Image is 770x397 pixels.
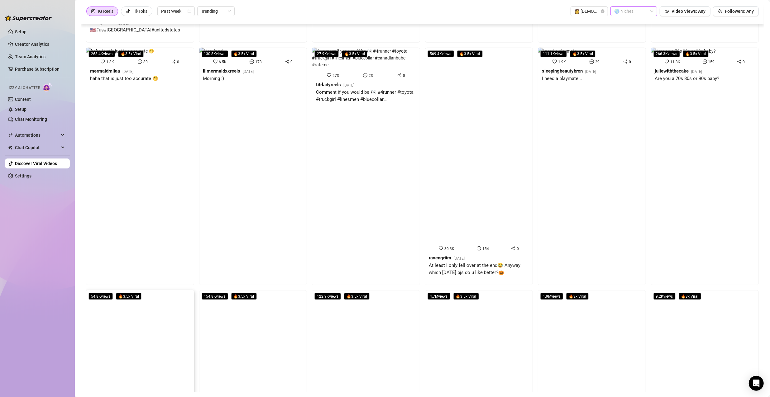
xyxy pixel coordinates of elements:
span: Video Views: Any [672,9,705,14]
div: 🇺🇸#us#[GEOGRAPHIC_DATA]#unitedstates [90,26,180,34]
a: Purchase Subscription [15,64,65,74]
strong: ravengriim [429,255,452,261]
a: Setup [15,107,26,112]
span: [DATE] [454,256,465,261]
span: 266.3K views [653,50,680,57]
span: 154 [482,247,489,251]
span: Automations [15,130,59,140]
span: heart [665,59,669,64]
span: 0 [290,60,293,64]
span: 122.9K views [314,293,341,300]
span: 9.2K views [653,293,676,300]
span: Izzy AI Chatter [9,85,40,91]
div: Are you a 70s 80s or 90s baby? [655,75,720,83]
span: 🔥 3.5 x Viral [231,293,257,300]
span: 23 [369,73,373,78]
span: [DATE] [691,69,702,74]
span: 27.9K views [314,50,339,57]
span: 🔥 3.5 x Viral [231,50,257,57]
span: 0 [743,60,745,64]
strong: lovelymicax [90,20,115,26]
span: heart [439,246,443,251]
span: message [250,59,254,64]
button: Followers: Any [713,6,759,16]
span: share-alt [285,59,289,64]
a: 111.1Kviews🔥3.5x ViralI need a playmate...1.9K290sleepingbeautybron[DATE]I need a playmate... [538,48,646,285]
span: share-alt [737,59,741,64]
img: Morning :) [199,48,224,54]
span: 1.9M views [540,293,563,300]
span: [DATE] [343,83,354,87]
span: 0 [177,60,179,64]
strong: juliewiththecake [655,68,689,74]
span: 🔥 3.5 x Viral [453,293,479,300]
div: Open Intercom Messenger [749,376,764,391]
a: Chat Monitoring [15,117,47,122]
span: 0 [517,247,519,251]
strong: mermaidmilaa [90,68,120,74]
span: 11.3K [670,60,680,64]
span: 🔥 3.5 x Viral [683,50,709,57]
span: Followers: Any [725,9,754,14]
span: 159 [708,60,715,64]
img: At least I only fell over at the end😂 Anyway which Halloween pjs do u like better?🎃 [425,48,533,239]
img: Chat Copilot [8,145,12,150]
span: [DATE] [122,69,133,74]
span: 273 [332,73,339,78]
img: haha that is just too accurate 🤭 [86,48,154,54]
span: share-alt [171,59,176,64]
a: Team Analytics [15,54,45,59]
span: 29 [595,60,600,64]
a: 266.3Kviews🔥3.5x ViralAre you a 70s 80s or 90s baby?11.3K1590juliewiththecake[DATE]Are you a 70s ... [651,48,759,285]
span: 0 [403,73,405,78]
span: 569.4K views [428,50,454,57]
span: Trending [201,7,231,16]
span: [DATE] [118,21,129,26]
span: heart [552,59,557,64]
span: 🔥 3 x Viral [566,293,589,300]
span: [DATE] [243,69,254,74]
span: 🔥 3.5 x Viral [570,50,595,57]
span: heart [213,59,218,64]
img: Are you a 70s 80s or 90s baby? [651,48,716,54]
span: share-alt [623,59,628,64]
div: IG Reels [98,7,113,16]
strong: sleepingbeautybron [542,68,583,74]
span: 1.9K [558,60,566,64]
a: 263.4Kviews🔥3.5x Viralhaha that is just too accurate 🤭1.8K800mermaidmilaa[DATE]haha that is just ... [86,48,194,285]
span: close-circle [601,9,605,13]
span: 6.5K [219,60,227,64]
span: 4.7M views [428,293,450,300]
span: 111.1K views [540,50,567,57]
div: I need a playmate... [542,75,596,83]
div: Comment if you would be 👀 #4runner #toyota #truckgirl #linesmen #bluecollar #canadianbabe #rateme [316,89,416,103]
span: message [590,59,594,64]
span: eye [665,9,669,13]
strong: t4rladyreels [316,82,341,87]
span: share-alt [397,73,402,78]
div: TikToks [133,7,147,16]
span: 263.4K views [88,50,115,57]
span: 🔥 3.5 x Viral [118,50,144,57]
span: 🔥 3.5 x Viral [342,50,367,57]
img: I need a playmate... [538,48,581,54]
span: 🔥 3.5 x Viral [116,293,141,300]
div: haha that is just too accurate 🤭 [90,75,158,83]
strong: lilmermaidxxreels [203,68,241,74]
span: share-alt [511,246,515,251]
span: 173 [255,60,262,64]
span: message [138,59,142,64]
span: 80 [143,60,148,64]
a: 130.8Kviews🔥3.5x ViralMorning :)6.5K1730lilmermaidxxreels[DATE]Morning :) [199,48,307,285]
span: 🔥 3.5 x Viral [457,50,483,57]
img: logo-BBDzfeDw.svg [5,15,52,21]
span: 54.8K views [88,293,113,300]
span: Past Week [161,7,191,16]
span: Chat Copilot [15,143,59,153]
span: message [703,59,707,64]
span: 🔥 3 x Viral [679,293,701,300]
span: thunderbolt [8,133,13,138]
img: AI Chatter [43,83,52,92]
span: heart [327,73,331,78]
span: 1.8K [106,60,114,64]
